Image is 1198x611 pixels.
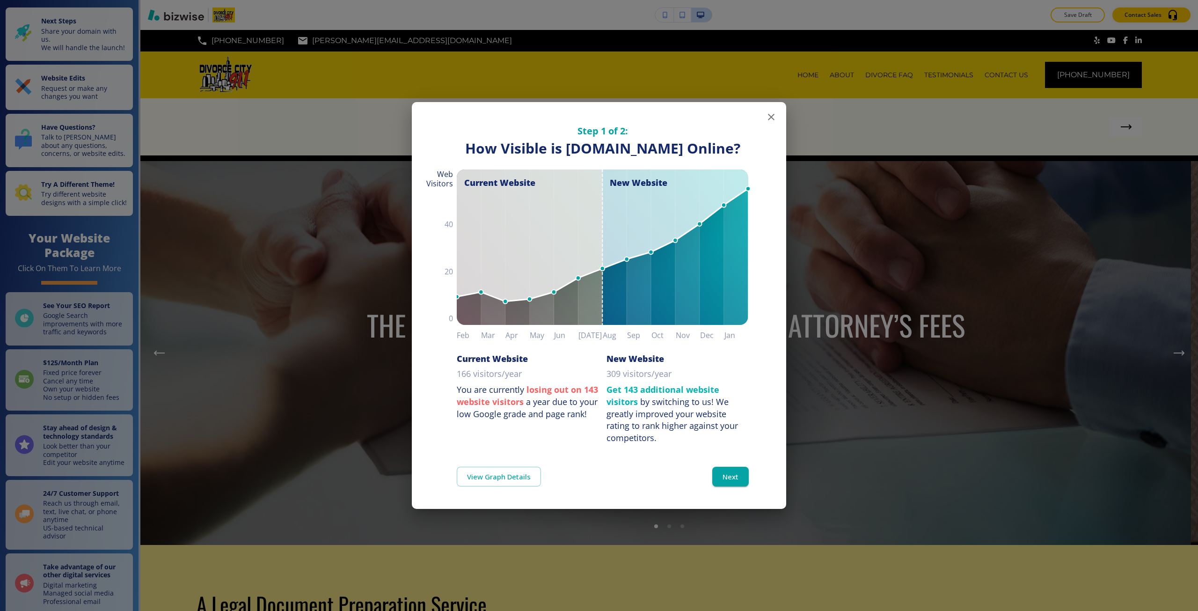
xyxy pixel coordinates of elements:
[457,353,528,364] h6: Current Website
[606,384,749,444] p: by switching to us!
[457,384,599,420] p: You are currently a year due to your low Google grade and page rank!
[627,329,651,342] h6: Sep
[530,329,554,342] h6: May
[457,467,541,486] a: View Graph Details
[603,329,627,342] h6: Aug
[505,329,530,342] h6: Apr
[457,329,481,342] h6: Feb
[712,467,749,486] button: Next
[606,368,672,380] p: 309 visitors/year
[457,384,598,407] strong: losing out on 143 website visitors
[457,368,522,380] p: 166 visitors/year
[700,329,724,342] h6: Dec
[606,384,719,407] strong: Get 143 additional website visitors
[606,396,738,443] div: We greatly improved your website rating to rank higher against your competitors.
[651,329,676,342] h6: Oct
[481,329,505,342] h6: Mar
[578,329,603,342] h6: [DATE]
[724,329,749,342] h6: Jan
[676,329,700,342] h6: Nov
[606,353,664,364] h6: New Website
[554,329,578,342] h6: Jun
